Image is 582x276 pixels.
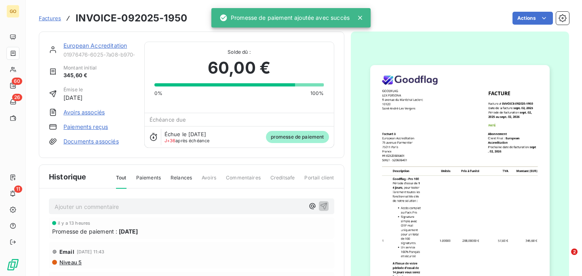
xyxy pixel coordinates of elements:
span: [DATE] 11:43 [77,249,105,254]
span: Relances [171,174,192,188]
span: 01976476-6025-7a08-b970-665a69e91d7e [63,51,135,58]
span: Commentaires [226,174,261,188]
iframe: Intercom live chat [555,249,574,268]
span: Creditsafe [270,174,295,188]
span: Tout [116,174,127,189]
a: Factures [39,14,61,22]
span: 26 [12,94,22,101]
span: Email [59,249,74,255]
span: Avoirs [202,174,216,188]
div: Promesse de paiement ajoutée avec succès [219,11,350,25]
span: Promesse de paiement : [52,227,117,236]
a: Documents associés [63,137,119,145]
span: après échéance [164,138,210,143]
span: 100% [310,90,324,97]
span: 2 [571,249,578,255]
span: 345,60 € [63,72,97,80]
img: Logo LeanPay [6,258,19,271]
h3: INVOICE-092025-1950 [76,11,187,25]
span: 60 [12,78,22,85]
a: European Accreditation [63,42,127,49]
span: 60,00 € [208,56,270,80]
span: Factures [39,15,61,21]
span: il y a 13 heures [58,221,90,225]
span: Paiements [136,174,161,188]
button: Actions [512,12,553,25]
span: [DATE] [119,227,138,236]
span: 11 [14,185,22,193]
span: Solde dû : [154,48,324,56]
span: Portail client [304,174,334,188]
a: Avoirs associés [63,108,105,116]
span: J+36 [164,138,176,143]
a: Paiements reçus [63,123,108,131]
span: Émise le [63,86,83,93]
span: Historique [49,171,86,182]
span: promesse de paiement [266,131,329,143]
span: Niveau 5 [59,259,82,265]
span: [DATE] [63,93,83,102]
div: GO [6,5,19,18]
span: Échue le [DATE] [164,131,206,137]
span: Montant initial [63,64,97,72]
span: Échéance due [150,116,186,123]
span: 0% [154,90,162,97]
